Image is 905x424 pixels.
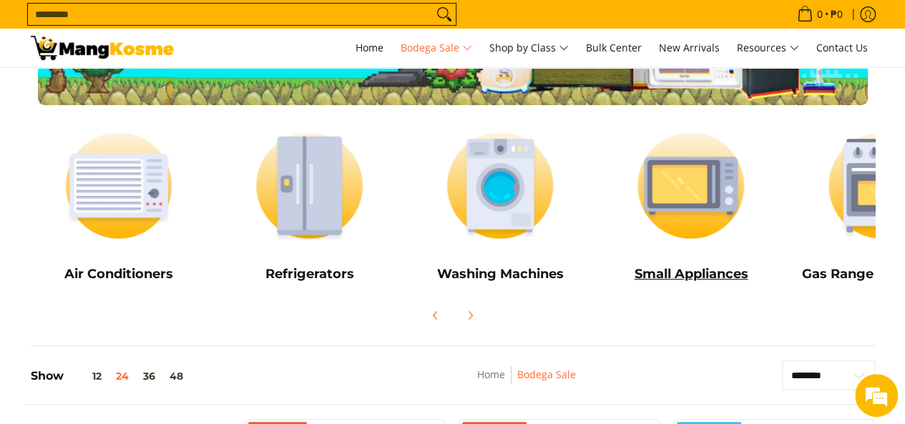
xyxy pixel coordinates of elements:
[730,29,806,67] a: Resources
[385,366,668,398] nav: Breadcrumbs
[31,36,174,60] img: Bodega Sale l Mang Kosme: Cost-Efficient &amp; Quality Home Appliances
[348,29,391,67] a: Home
[489,39,569,57] span: Shop by Class
[815,9,825,19] span: 0
[420,300,451,331] button: Previous
[659,41,720,54] span: New Arrivals
[412,119,589,292] a: Washing Machines Washing Machines
[412,266,589,282] h5: Washing Machines
[221,119,398,292] a: Refrigerators Refrigerators
[64,370,109,382] button: 12
[31,369,190,383] h5: Show
[602,119,779,292] a: Small Appliances Small Appliances
[162,370,190,382] button: 48
[356,41,383,54] span: Home
[828,9,845,19] span: ₱0
[816,41,868,54] span: Contact Us
[737,39,799,57] span: Resources
[482,29,576,67] a: Shop by Class
[602,119,779,252] img: Small Appliances
[517,368,576,381] a: Bodega Sale
[221,266,398,282] h5: Refrigerators
[579,29,649,67] a: Bulk Center
[188,29,875,67] nav: Main Menu
[809,29,875,67] a: Contact Us
[221,119,398,252] img: Refrigerators
[412,119,589,252] img: Washing Machines
[393,29,479,67] a: Bodega Sale
[586,41,642,54] span: Bulk Center
[31,119,207,252] img: Air Conditioners
[136,370,162,382] button: 36
[602,266,779,282] h5: Small Appliances
[401,39,472,57] span: Bodega Sale
[477,368,505,381] a: Home
[109,370,136,382] button: 24
[652,29,727,67] a: New Arrivals
[793,6,847,22] span: •
[31,119,207,292] a: Air Conditioners Air Conditioners
[433,4,456,25] button: Search
[454,300,486,331] button: Next
[31,266,207,282] h5: Air Conditioners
